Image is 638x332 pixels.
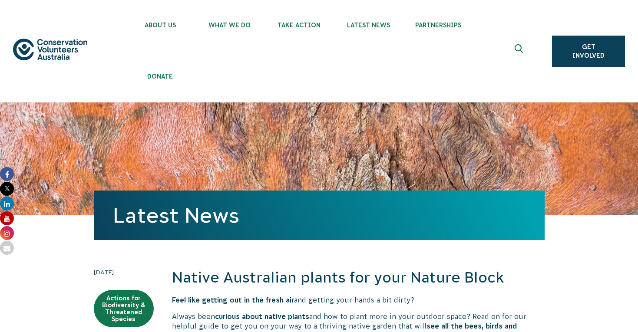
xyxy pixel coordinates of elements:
[172,267,545,288] h2: Native Australian plants for your Nature Block
[264,22,334,29] span: Take Action
[215,312,309,320] strong: curious about native plants
[94,290,154,327] a: Actions for Biodiversity & Threatened Species
[195,22,264,29] span: What We Do
[172,295,545,305] p: and getting your hands a bit dirty?
[334,22,403,29] span: Latest News
[94,267,154,277] time: [DATE]
[126,73,195,80] span: Donate
[13,39,87,60] img: logo.svg
[403,22,473,29] span: Partnerships
[126,22,195,29] span: About Us
[113,204,239,227] a: Latest News
[515,44,526,58] span: Expand search box
[172,296,294,304] strong: Feel like getting out in the fresh air
[509,41,530,62] button: Expand search box Close search box
[552,36,625,67] a: Get Involved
